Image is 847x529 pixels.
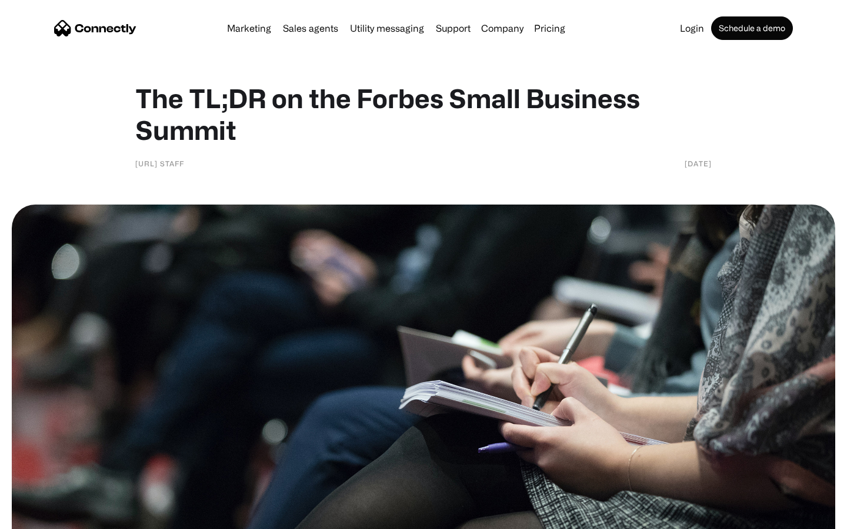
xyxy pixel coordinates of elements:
[711,16,793,40] a: Schedule a demo
[529,24,570,33] a: Pricing
[24,508,71,525] ul: Language list
[431,24,475,33] a: Support
[135,82,712,146] h1: The TL;DR on the Forbes Small Business Summit
[135,158,184,169] div: [URL] Staff
[278,24,343,33] a: Sales agents
[12,508,71,525] aside: Language selected: English
[345,24,429,33] a: Utility messaging
[675,24,709,33] a: Login
[481,20,523,36] div: Company
[222,24,276,33] a: Marketing
[685,158,712,169] div: [DATE]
